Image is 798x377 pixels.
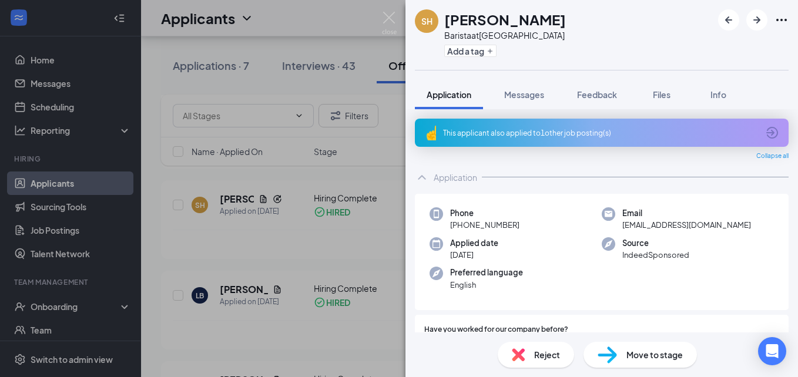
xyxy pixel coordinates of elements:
[622,219,751,231] span: [EMAIL_ADDRESS][DOMAIN_NAME]
[746,9,767,31] button: ArrowRight
[534,348,560,361] span: Reject
[577,89,617,100] span: Feedback
[434,171,477,183] div: Application
[504,89,544,100] span: Messages
[622,249,689,261] span: IndeedSponsored
[444,9,566,29] h1: [PERSON_NAME]
[415,170,429,184] svg: ChevronUp
[443,128,758,138] div: This applicant also applied to 1 other job posting(s)
[758,337,786,365] div: Open Intercom Messenger
[427,89,471,100] span: Application
[718,9,739,31] button: ArrowLeftNew
[444,45,497,57] button: PlusAdd a tag
[424,324,568,335] span: Have you worked for our company before?
[622,237,689,249] span: Source
[626,348,683,361] span: Move to stage
[450,267,523,278] span: Preferred language
[756,152,789,161] span: Collapse all
[653,89,670,100] span: Files
[450,237,498,249] span: Applied date
[444,29,566,41] div: Barista at [GEOGRAPHIC_DATA]
[450,279,523,291] span: English
[622,207,751,219] span: Email
[774,13,789,27] svg: Ellipses
[750,13,764,27] svg: ArrowRight
[450,249,498,261] span: [DATE]
[487,48,494,55] svg: Plus
[765,126,779,140] svg: ArrowCircle
[450,207,519,219] span: Phone
[450,219,519,231] span: [PHONE_NUMBER]
[421,15,432,27] div: SH
[722,13,736,27] svg: ArrowLeftNew
[710,89,726,100] span: Info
